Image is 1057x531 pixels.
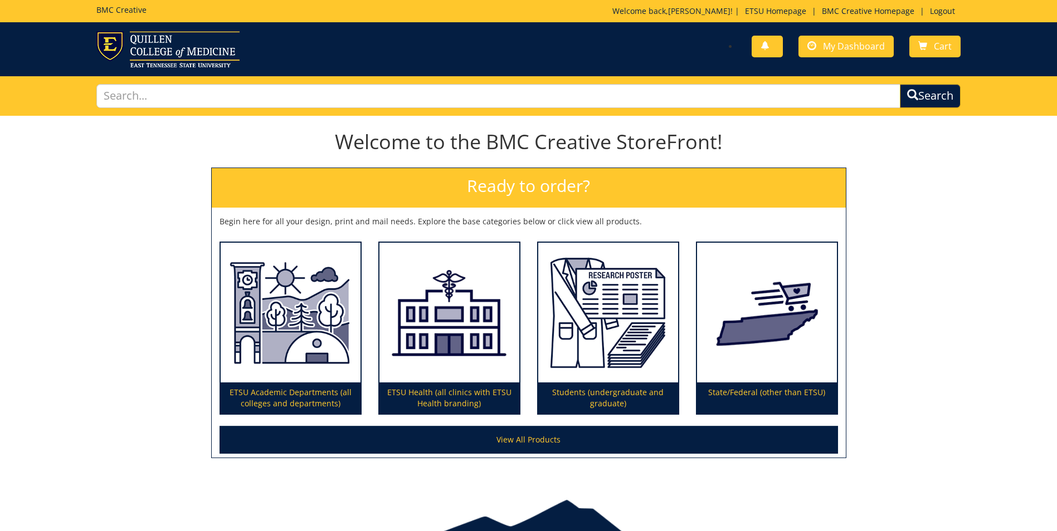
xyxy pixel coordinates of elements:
img: Students (undergraduate and graduate) [538,243,678,383]
span: Cart [934,40,952,52]
img: ETSU Health (all clinics with ETSU Health branding) [379,243,519,383]
a: ETSU Academic Departments (all colleges and departments) [221,243,361,414]
a: ETSU Homepage [739,6,812,16]
img: State/Federal (other than ETSU) [697,243,837,383]
p: Begin here for all your design, print and mail needs. Explore the base categories below or click ... [220,216,838,227]
a: Logout [924,6,961,16]
img: ETSU Academic Departments (all colleges and departments) [221,243,361,383]
a: State/Federal (other than ETSU) [697,243,837,414]
a: View All Products [220,426,838,454]
a: Students (undergraduate and graduate) [538,243,678,414]
a: Cart [909,36,961,57]
p: Students (undergraduate and graduate) [538,382,678,414]
input: Search... [96,84,900,108]
button: Search [900,84,961,108]
a: My Dashboard [798,36,894,57]
p: ETSU Academic Departments (all colleges and departments) [221,382,361,414]
h1: Welcome to the BMC Creative StoreFront! [211,131,846,153]
p: Welcome back, ! | | | [612,6,961,17]
p: State/Federal (other than ETSU) [697,382,837,414]
span: My Dashboard [823,40,885,52]
h2: Ready to order? [212,168,846,208]
a: BMC Creative Homepage [816,6,920,16]
a: [PERSON_NAME] [668,6,730,16]
p: ETSU Health (all clinics with ETSU Health branding) [379,382,519,414]
h5: BMC Creative [96,6,147,14]
img: ETSU logo [96,31,240,67]
a: ETSU Health (all clinics with ETSU Health branding) [379,243,519,414]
